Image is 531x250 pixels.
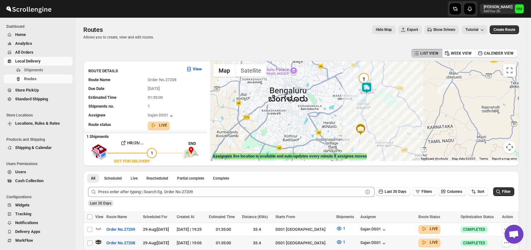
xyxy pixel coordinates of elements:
[492,157,517,160] a: Report a map error
[98,187,363,197] input: Press enter after typing | Search Eg. Order No.27209
[452,157,475,160] span: Map data ©2025
[87,174,99,183] button: All routes
[332,237,349,247] button: 1
[515,4,524,13] span: Narjit Magar
[209,215,235,219] span: Estimated Time
[6,194,73,199] span: Configurations
[15,170,26,174] span: Users
[418,215,440,219] span: Route Status
[502,189,510,194] span: Filter
[4,119,73,128] button: Locations, Rules & Rates
[107,138,157,148] button: HR/25/...
[83,35,154,40] p: Allows you to create, view and edit routes.
[193,67,202,71] b: View
[148,113,174,119] div: Sajan DS01
[421,239,438,246] button: LIVE
[15,88,39,92] span: Store PickUp
[182,64,206,74] button: View
[177,240,205,246] div: [DATE] | 19:05
[275,240,332,246] div: DS01 [GEOGRAPHIC_DATA]
[462,25,487,34] button: Tutorial
[484,51,514,56] span: CALENDER VIEW
[24,76,37,81] span: Routes
[209,226,239,233] div: 01:35:00
[242,240,272,246] div: 33.4
[15,59,41,63] span: Local Delivery
[88,95,116,100] span: Estimated Time
[451,51,472,56] span: WEEK VIEW
[336,215,354,219] span: Shipments
[4,218,73,227] button: Notifications
[103,224,139,235] button: Order No.27209
[213,153,367,159] label: Assignee's live location is available and auto-updates every minute if assignee moves
[83,26,103,33] span: Routes
[493,187,514,196] button: Filter
[421,157,448,161] button: Keyboard shortcuts
[490,25,519,34] button: Create Route
[385,189,406,194] span: Last 30 Days
[90,201,111,205] span: Last 30 Days
[475,49,517,58] button: CALENDER VIEW
[131,176,138,181] span: Live
[183,147,199,159] img: trip_end.png
[242,226,272,233] div: 33.4
[24,68,43,72] span: Shipments
[15,121,60,126] span: Locations, Rules & Rates
[413,187,436,196] button: Filters
[433,27,455,32] span: Show Drivers
[146,176,168,181] span: Rescheduled
[4,236,73,245] button: WorkFlow
[360,215,376,219] span: Assignee
[398,25,422,34] button: Export
[4,227,73,236] button: Delivery Apps
[357,73,370,86] div: 1
[493,27,515,32] span: Create Route
[15,97,48,101] span: Standard Shipping
[127,140,144,145] b: HR/25/...
[114,158,150,164] div: OUT FOR DELIVERY
[15,238,33,243] span: WorkFlow
[430,240,438,245] b: LIVE
[465,27,478,32] span: Tutorial
[461,215,494,219] span: Optimization Status
[332,223,349,234] button: 1
[6,113,73,118] span: Store Locations
[88,86,104,91] span: Due Date
[4,143,73,152] button: Shipping & Calendar
[143,227,169,232] span: 29-Aug | [DATE]
[15,203,30,207] span: Widgets
[503,141,516,153] button: Map camera controls
[484,4,512,9] p: [PERSON_NAME]
[213,176,229,181] span: Complete
[438,187,466,196] button: Columns
[360,240,387,247] button: Sajan DS01
[477,189,484,194] span: Sort
[15,50,33,55] span: All Orders
[479,157,488,160] a: Terms (opens in new tab)
[4,30,73,39] button: Home
[106,240,135,246] span: Order No.27208
[91,140,107,164] img: shop.svg
[242,215,268,219] span: Distance (KMs)
[343,240,345,244] span: 1
[372,25,396,34] button: Map action label
[143,215,167,219] span: Scheduled For
[6,24,73,29] span: Dashboard
[148,77,176,82] span: Order No.27208
[4,66,73,74] button: Shipments
[88,113,105,117] span: Assignee
[15,220,38,225] span: Notifications
[484,9,512,13] p: b607ea-2b
[104,176,122,181] span: Scheduled
[15,229,40,234] span: Delivery Apps
[5,1,52,17] img: ScrollEngine
[6,161,73,166] span: Users Permissions
[424,25,459,34] button: Show Drivers
[503,64,516,77] button: Toggle fullscreen view
[360,227,387,233] div: Sajan DS01
[469,187,488,196] button: Sort
[151,151,153,155] span: 1
[83,131,109,139] b: 1 Shipments
[88,122,111,127] span: Route status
